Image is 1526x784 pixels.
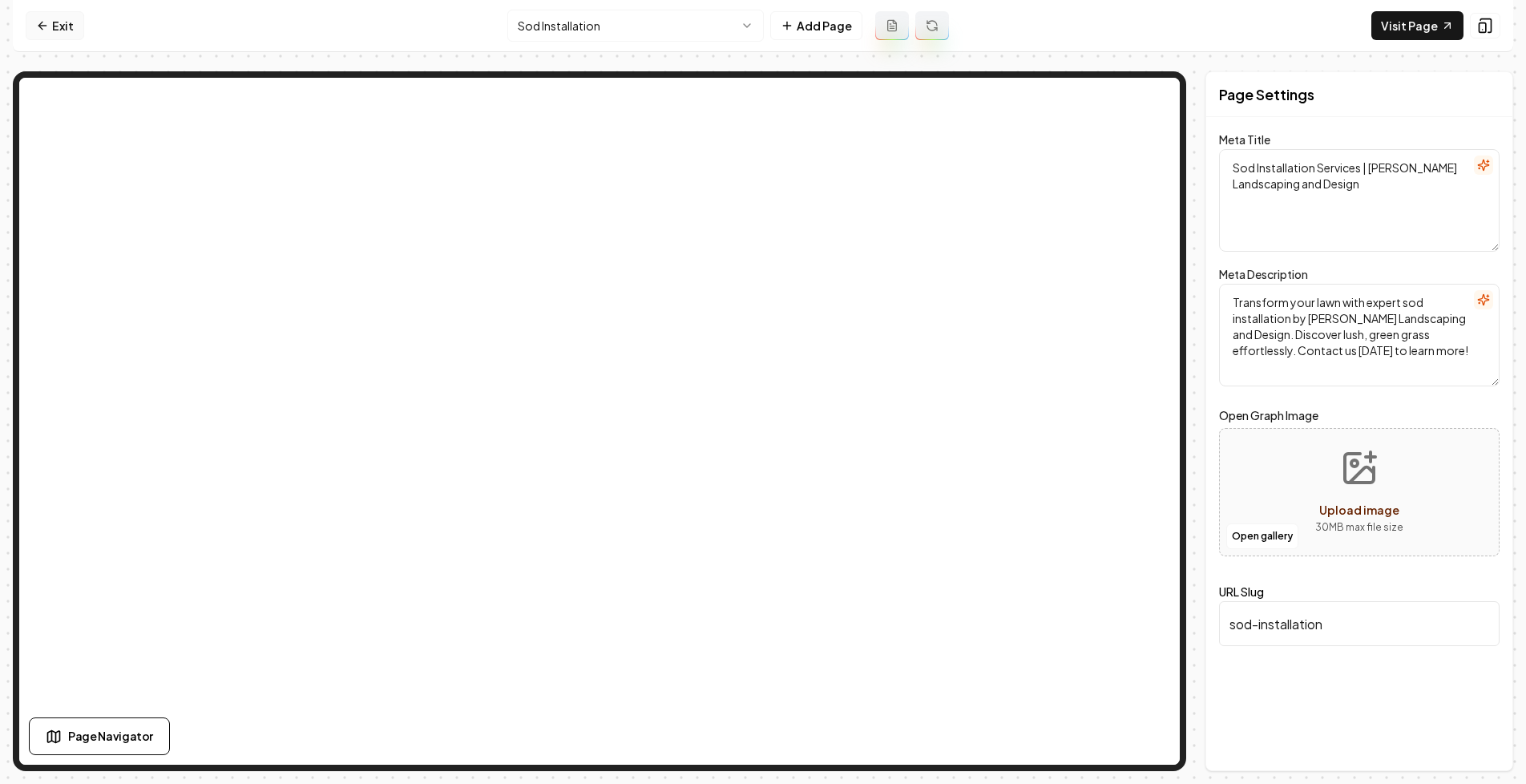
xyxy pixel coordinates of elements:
label: Meta Title [1219,132,1270,147]
a: Visit Page [1371,11,1463,40]
button: Open gallery [1226,523,1298,549]
span: Page Navigator [68,728,153,745]
button: Upload image [1302,436,1416,548]
a: Exit [26,11,84,40]
label: Meta Description [1219,267,1308,281]
label: URL Slug [1219,584,1264,599]
button: Add admin page prompt [875,11,909,40]
span: Upload image [1319,503,1399,517]
p: 30 MB max file size [1315,519,1403,535]
h2: Page Settings [1219,83,1314,106]
button: Page Navigator [29,717,170,755]
button: Regenerate page [915,11,949,40]
label: Open Graph Image [1219,406,1500,425]
button: Add Page [770,11,862,40]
